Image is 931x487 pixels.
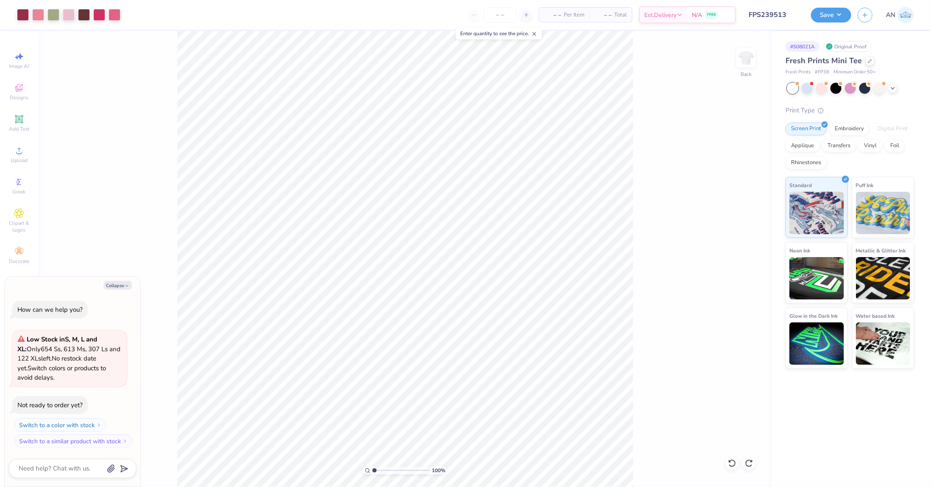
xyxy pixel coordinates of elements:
[123,439,128,444] img: Switch to a similar product with stock
[789,192,844,234] img: Standard
[856,192,911,234] img: Puff Ink
[17,335,97,353] strong: Low Stock in S, M, L and XL :
[707,12,716,18] span: FREE
[644,11,677,20] span: Est. Delivery
[811,8,851,22] button: Save
[786,56,862,66] span: Fresh Prints Mini Tee
[786,106,914,115] div: Print Type
[11,157,28,164] span: Upload
[789,246,810,255] span: Neon Ink
[885,140,905,152] div: Foil
[786,140,819,152] div: Applique
[9,63,29,70] span: Image AI
[4,220,34,233] span: Clipart & logos
[741,70,752,78] div: Back
[789,322,844,365] img: Glow in the Dark Ink
[886,10,895,20] span: AN
[833,69,876,76] span: Minimum Order: 50 +
[856,246,906,255] span: Metallic & Glitter Ink
[872,123,913,135] div: Digital Print
[897,7,914,23] img: Arlo Noche
[886,7,914,23] a: AN
[786,123,827,135] div: Screen Print
[9,126,29,132] span: Add Text
[14,434,132,448] button: Switch to a similar product with stock
[96,423,101,428] img: Switch to a color with stock
[17,401,83,409] div: Not ready to order yet?
[786,41,819,52] div: # 508021A
[456,28,542,39] div: Enter quantity to see the price.
[9,258,29,265] span: Decorate
[17,335,120,382] span: Only 654 Ss, 613 Ms, 307 Ls and 122 XLs left. Switch colors or products to avoid delays.
[17,354,96,372] span: No restock date yet.
[789,181,812,190] span: Standard
[738,49,755,66] img: Back
[432,467,445,474] span: 100 %
[786,69,811,76] span: Fresh Prints
[17,305,83,314] div: How can we help you?
[742,6,805,23] input: Untitled Design
[856,322,911,365] img: Water based Ink
[824,41,871,52] div: Original Proof
[103,281,132,290] button: Collapse
[564,11,584,20] span: Per Item
[484,7,517,22] input: – –
[544,11,561,20] span: – –
[789,311,838,320] span: Glow in the Dark Ink
[815,69,829,76] span: # FP38
[13,188,26,195] span: Greek
[789,257,844,299] img: Neon Ink
[829,123,869,135] div: Embroidery
[856,257,911,299] img: Metallic & Glitter Ink
[14,418,106,432] button: Switch to a color with stock
[858,140,882,152] div: Vinyl
[822,140,856,152] div: Transfers
[856,181,874,190] span: Puff Ink
[692,11,702,20] span: N/A
[614,11,627,20] span: Total
[10,94,28,101] span: Designs
[595,11,612,20] span: – –
[856,311,895,320] span: Water based Ink
[786,157,827,169] div: Rhinestones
